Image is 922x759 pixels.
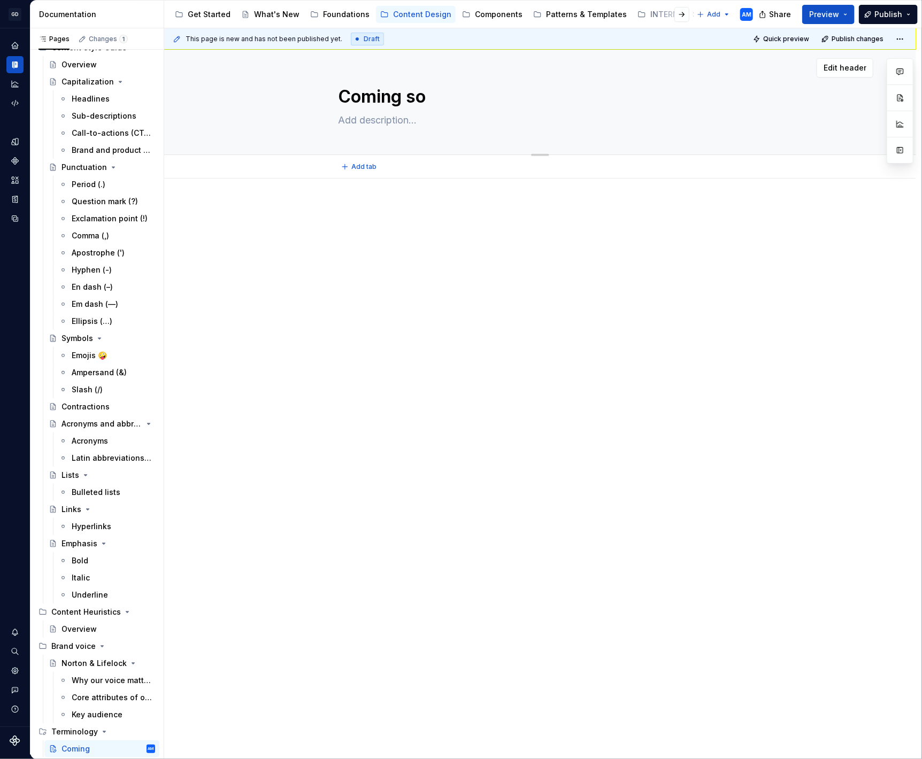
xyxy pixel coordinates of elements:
[55,193,159,210] a: Question mark (?)
[529,6,631,23] a: Patterns & Templates
[769,9,791,20] span: Share
[55,364,159,381] a: Ampersand (&)
[44,330,159,347] a: Symbols
[44,621,159,638] a: Overview
[72,299,118,309] div: Em dash (—)
[72,436,108,446] div: Acronyms
[351,162,377,171] span: Add tab
[802,5,855,24] button: Preview
[809,9,839,20] span: Preview
[6,191,24,208] a: Storybook stories
[338,159,381,174] button: Add tab
[44,535,159,552] a: Emphasis
[546,9,627,20] div: Patterns & Templates
[39,35,70,43] div: Pages
[148,743,154,754] div: AM
[51,641,96,652] div: Brand voice
[62,538,97,549] div: Emphasis
[72,367,127,378] div: Ampersand (&)
[364,35,380,43] span: Draft
[62,59,97,70] div: Overview
[72,213,148,224] div: Exclamation point (!)
[10,735,20,746] svg: Supernova Logo
[171,6,235,23] a: Get Started
[44,740,159,757] a: ComingAM
[72,179,105,190] div: Period (.)
[34,638,159,655] div: Brand voice
[34,603,159,621] div: Content Heuristics
[818,32,888,47] button: Publish changes
[55,261,159,278] a: Hyphen (-)
[44,159,159,176] a: Punctuation
[376,6,456,23] a: Content Design
[72,675,153,686] div: Why our voice matters
[742,10,751,19] div: AM
[62,743,90,754] div: Coming
[72,487,120,498] div: Bulleted lists
[72,128,153,138] div: Call-to-actions (CTAs)
[55,296,159,313] a: Em dash (—)
[6,56,24,73] a: Documentation
[55,227,159,244] a: Comma (,)
[51,726,98,737] div: Terminology
[6,75,24,92] div: Analytics
[6,662,24,679] div: Settings
[34,723,159,740] div: Terminology
[44,467,159,484] a: Lists
[62,419,142,429] div: Acronyms and abbreviations
[62,333,93,344] div: Symbols
[51,607,121,617] div: Content Heuristics
[707,10,720,19] span: Add
[650,9,688,20] div: INTERNAL
[824,63,866,73] span: Edit header
[55,176,159,193] a: Period (.)
[6,133,24,150] a: Design tokens
[72,555,88,566] div: Bold
[55,432,159,450] a: Acronyms
[72,350,107,361] div: Emojis 🤪
[72,521,111,532] div: Hyperlinks
[750,32,814,47] button: Quick preview
[6,643,24,660] button: Search ⌘K
[55,90,159,107] a: Headlines
[72,145,153,156] div: Brand and product names
[72,709,122,720] div: Key audience
[55,313,159,330] a: Ellipsis (…)
[55,347,159,364] a: Emojis 🤪
[6,681,24,699] button: Contact support
[44,415,159,432] a: Acronyms and abbreviations
[763,35,809,43] span: Quick preview
[55,142,159,159] a: Brand and product names
[6,624,24,641] div: Notifications
[458,6,527,23] a: Components
[44,56,159,73] a: Overview
[6,172,24,189] a: Assets
[72,94,110,104] div: Headlines
[62,76,114,87] div: Capitalization
[72,111,136,121] div: Sub-descriptions
[6,95,24,112] div: Code automation
[72,590,108,600] div: Underline
[55,125,159,142] a: Call-to-actions (CTAs)
[237,6,304,23] a: What's New
[55,552,159,569] a: Bold
[817,58,873,78] button: Edit header
[55,706,159,723] a: Key audience
[306,6,374,23] a: Foundations
[859,5,918,24] button: Publish
[6,152,24,169] a: Components
[55,672,159,689] a: Why our voice matters
[6,37,24,54] div: Home
[72,384,103,395] div: Slash (/)
[62,162,107,173] div: Punctuation
[55,518,159,535] a: Hyperlinks
[55,689,159,706] a: Core attributes of our brand voice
